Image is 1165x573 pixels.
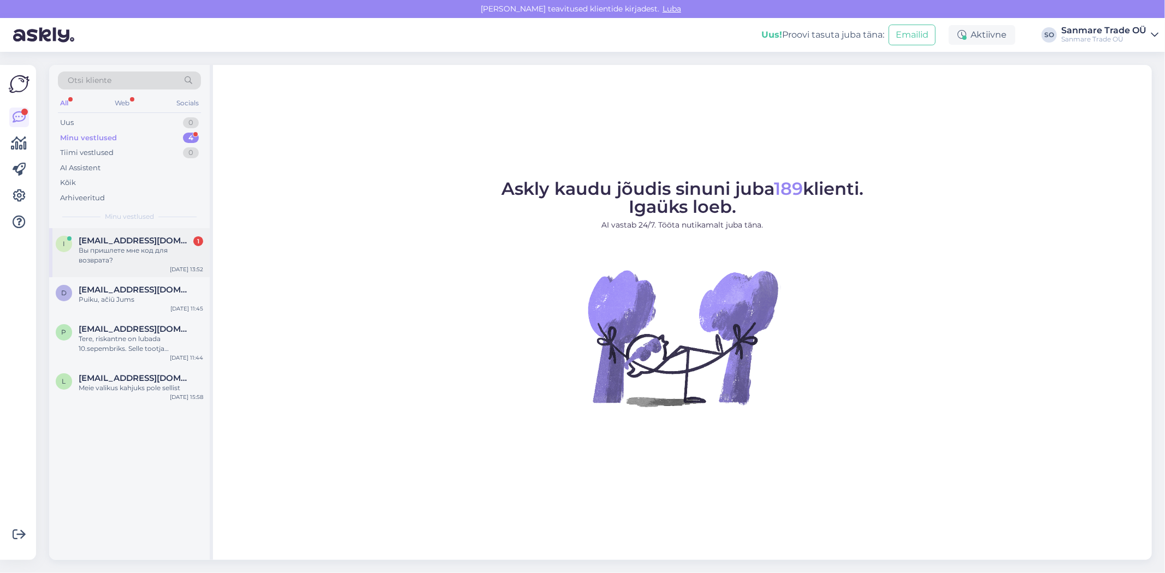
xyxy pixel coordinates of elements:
[79,285,192,295] span: dovilepakausyte4@gmail.com
[774,178,803,199] span: 189
[58,96,70,110] div: All
[79,246,203,265] div: Вы пришлете мне код для возврата?
[60,177,76,188] div: Kõik
[62,377,66,385] span: l
[9,74,29,94] img: Askly Logo
[761,28,884,41] div: Proovi tasuta juba täna:
[60,117,74,128] div: Uus
[113,96,132,110] div: Web
[79,373,192,383] span: liiviasukyl@gmail.com
[170,265,203,273] div: [DATE] 13:52
[1061,35,1146,44] div: Sanmare Trade OÜ
[1042,27,1057,43] div: SO
[170,354,203,362] div: [DATE] 11:44
[659,4,684,14] span: Luba
[170,393,203,401] div: [DATE] 15:58
[761,29,782,40] b: Uus!
[79,334,203,354] div: Tere, riskantne on lubada 10.sepembriks. Selle tootja [PERSON_NAME] liigub vahel kiiremini ja vah...
[183,117,199,128] div: 0
[60,163,100,174] div: AI Assistent
[60,133,117,144] div: Minu vestlused
[949,25,1015,45] div: Aktiivne
[79,383,203,393] div: Meie valikus kahjuks pole sellist
[62,328,67,336] span: p
[1061,26,1146,35] div: Sanmare Trade OÜ
[889,25,936,45] button: Emailid
[60,193,105,204] div: Arhiveeritud
[63,240,65,248] span: i
[105,212,154,222] span: Minu vestlused
[68,75,111,86] span: Otsi kliente
[174,96,201,110] div: Socials
[79,236,192,246] span: irinam@list.ru
[61,289,67,297] span: d
[183,133,199,144] div: 4
[79,324,192,334] span: peohaldus@gmail.com
[501,178,864,217] span: Askly kaudu jõudis sinuni juba klienti. Igaüks loeb.
[501,219,864,231] p: AI vastab 24/7. Tööta nutikamalt juba täna.
[183,147,199,158] div: 0
[1061,26,1158,44] a: Sanmare Trade OÜSanmare Trade OÜ
[584,240,781,436] img: No Chat active
[60,147,114,158] div: Tiimi vestlused
[79,295,203,305] div: Puiku, ačiū Jums
[170,305,203,313] div: [DATE] 11:45
[193,236,203,246] div: 1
